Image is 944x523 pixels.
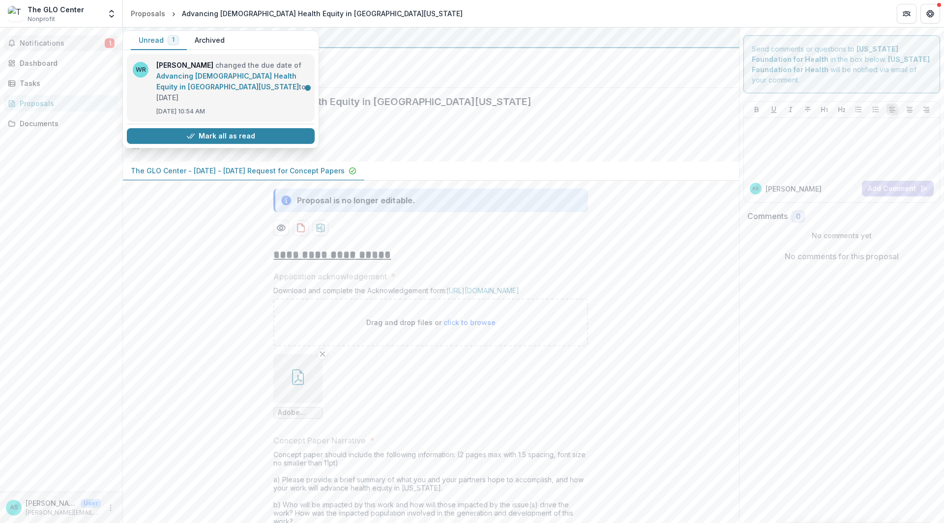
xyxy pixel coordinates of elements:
[8,6,24,22] img: The GLO Center
[785,250,899,262] p: No comments for this proposal
[4,115,118,132] a: Documents
[366,317,496,328] p: Drag and drop files or
[853,104,864,115] button: Bullet List
[127,6,467,21] nav: breadcrumb
[751,104,763,115] button: Bold
[26,508,101,517] p: [PERSON_NAME][EMAIL_ADDRESS][DOMAIN_NAME]
[796,213,800,221] span: 0
[28,4,84,15] div: The GLO Center
[4,95,118,111] a: Proposals
[920,104,932,115] button: Align Right
[766,184,822,194] p: [PERSON_NAME]
[20,98,111,109] div: Proposals
[127,6,169,21] a: Proposals
[4,75,118,91] a: Tasks
[293,220,309,236] button: download-proposal
[187,31,233,50] button: Archived
[26,498,77,508] p: [PERSON_NAME]
[443,318,496,327] span: click to browse
[278,409,318,417] span: Adobe [DEMOGRAPHIC_DATA] [DATE].pdf
[313,220,328,236] button: download-proposal
[131,8,165,19] div: Proposals
[131,165,345,176] p: The GLO Center - [DATE] - [DATE] Request for Concept Papers
[743,35,941,93] div: Send comments or questions to in the box below. will be notified via email of your comment.
[747,212,788,221] h2: Comments
[10,504,18,511] div: Aaron Schekorra
[747,230,937,241] p: No comments yet
[273,220,289,236] button: Preview 697ebe77-6729-4ae2-960d-1c10cf179edd-0.pdf
[131,31,731,43] div: [US_STATE] Foundation for Health
[172,36,175,43] span: 1
[127,128,315,144] button: Mark all as read
[904,104,915,115] button: Align Center
[20,58,111,68] div: Dashboard
[768,104,780,115] button: Underline
[4,35,118,51] button: Notifications1
[862,181,934,196] button: Add Comment
[20,118,111,129] div: Documents
[870,104,882,115] button: Ordered List
[819,104,830,115] button: Heading 1
[273,286,588,299] div: Download and complete the Acknowledgement form:
[886,104,898,115] button: Align Left
[156,60,309,103] p: changed the due date of to [DATE]
[20,39,105,48] span: Notifications
[273,271,387,282] p: Application acknowledgement
[105,4,118,24] button: Open entity switcher
[20,78,111,88] div: Tasks
[273,354,323,419] div: Remove FileAdobe [DEMOGRAPHIC_DATA] [DATE].pdf
[785,104,796,115] button: Italicize
[446,286,519,295] a: [URL][DOMAIN_NAME]
[897,4,916,24] button: Partners
[297,194,415,206] div: Proposal is no longer editable.
[920,4,940,24] button: Get Help
[802,104,814,115] button: Strike
[131,96,715,108] h2: Advancing [DEMOGRAPHIC_DATA] Health Equity in [GEOGRAPHIC_DATA][US_STATE]
[4,55,118,71] a: Dashboard
[105,502,117,514] button: More
[836,104,848,115] button: Heading 2
[752,186,759,191] div: Aaron Schekorra
[81,499,101,508] p: User
[131,31,187,50] button: Unread
[28,15,55,24] span: Nonprofit
[156,72,299,91] a: Advancing [DEMOGRAPHIC_DATA] Health Equity in [GEOGRAPHIC_DATA][US_STATE]
[182,8,463,19] div: Advancing [DEMOGRAPHIC_DATA] Health Equity in [GEOGRAPHIC_DATA][US_STATE]
[317,348,328,360] button: Remove File
[273,435,366,446] p: Concept Paper Narrative
[105,38,115,48] span: 1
